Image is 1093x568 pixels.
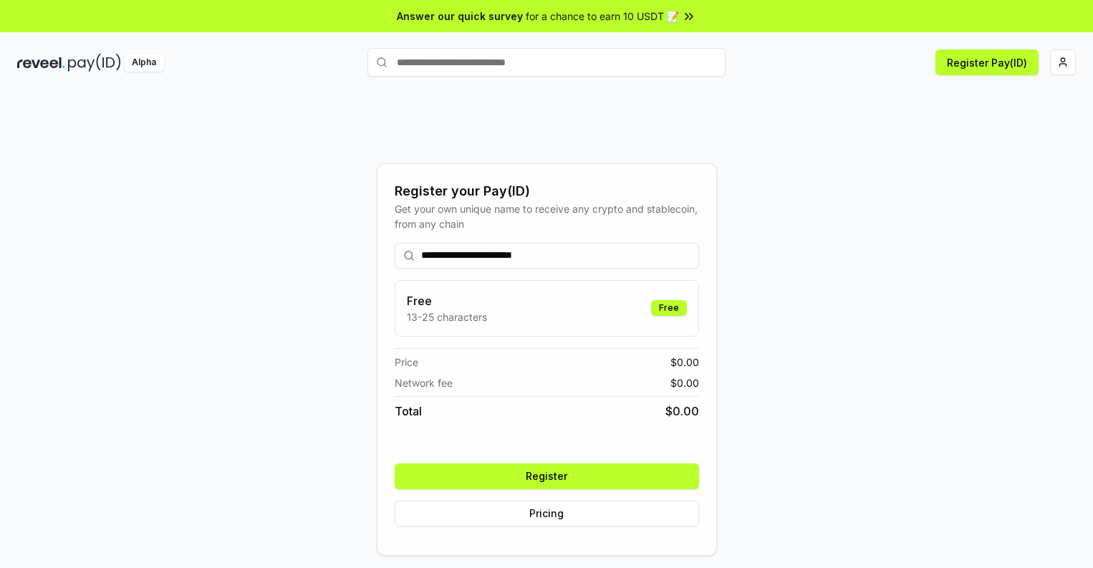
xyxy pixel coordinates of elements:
[407,292,487,309] h3: Free
[124,54,164,72] div: Alpha
[526,9,679,24] span: for a chance to earn 10 USDT 📝
[68,54,121,72] img: pay_id
[17,54,65,72] img: reveel_dark
[395,403,422,420] span: Total
[395,375,453,390] span: Network fee
[665,403,699,420] span: $ 0.00
[670,355,699,370] span: $ 0.00
[395,201,699,231] div: Get your own unique name to receive any crypto and stablecoin, from any chain
[670,375,699,390] span: $ 0.00
[407,309,487,324] p: 13-25 characters
[395,355,418,370] span: Price
[395,181,699,201] div: Register your Pay(ID)
[395,501,699,526] button: Pricing
[651,300,687,316] div: Free
[395,463,699,489] button: Register
[397,9,523,24] span: Answer our quick survey
[935,49,1039,75] button: Register Pay(ID)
